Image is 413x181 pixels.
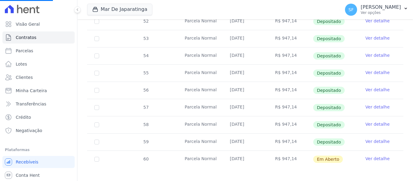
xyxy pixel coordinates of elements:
span: Depositado [313,18,345,25]
td: [DATE] [223,134,268,150]
input: Só é possível selecionar pagamentos em aberto [94,88,99,93]
span: 56 [143,88,149,92]
a: Crédito [2,111,75,123]
span: Crédito [16,114,31,120]
td: R$ 947,14 [268,82,313,99]
p: [PERSON_NAME] [361,4,401,10]
span: Depositado [313,104,345,111]
td: R$ 947,14 [268,47,313,64]
a: Ver detalhe [366,18,390,24]
td: [DATE] [223,82,268,99]
input: Só é possível selecionar pagamentos em aberto [94,53,99,58]
button: SF [PERSON_NAME] Ver opções [340,1,413,18]
span: 60 [143,157,149,161]
span: 55 [143,70,149,75]
a: Ver detalhe [366,156,390,162]
a: Ver detalhe [366,138,390,144]
a: Ver detalhe [366,52,390,58]
input: Só é possível selecionar pagamentos em aberto [94,122,99,127]
td: Parcela Normal [177,134,223,150]
a: Ver detalhe [366,87,390,93]
td: R$ 947,14 [268,116,313,133]
td: Parcela Normal [177,151,223,168]
input: Só é possível selecionar pagamentos em aberto [94,19,99,24]
span: Depositado [313,35,345,42]
span: 54 [143,53,149,58]
a: Lotes [2,58,75,70]
a: Ver detalhe [366,121,390,127]
a: Ver detalhe [366,104,390,110]
td: Parcela Normal [177,99,223,116]
span: Negativação [16,128,42,134]
td: [DATE] [223,65,268,82]
td: [DATE] [223,116,268,133]
button: Mar De Japaratinga [87,4,152,15]
span: Depositado [313,69,345,77]
span: 58 [143,122,149,127]
td: [DATE] [223,151,268,168]
td: R$ 947,14 [268,13,313,30]
a: Ver detalhe [366,69,390,76]
a: Ver detalhe [366,35,390,41]
span: 57 [143,105,149,110]
td: Parcela Normal [177,30,223,47]
td: Parcela Normal [177,13,223,30]
span: 53 [143,36,149,41]
td: R$ 947,14 [268,134,313,150]
p: Ver opções [361,10,401,15]
span: 59 [143,139,149,144]
a: Transferências [2,98,75,110]
td: R$ 947,14 [268,65,313,82]
span: Em Aberto [313,156,343,163]
td: Parcela Normal [177,82,223,99]
td: Parcela Normal [177,47,223,64]
span: Lotes [16,61,27,67]
td: R$ 947,14 [268,151,313,168]
span: Depositado [313,52,345,60]
input: default [94,157,99,162]
div: Plataformas [5,146,72,154]
td: Parcela Normal [177,116,223,133]
td: [DATE] [223,30,268,47]
a: Clientes [2,71,75,83]
a: Negativação [2,124,75,137]
a: Parcelas [2,45,75,57]
span: Depositado [313,138,345,146]
span: Transferências [16,101,46,107]
span: Conta Hent [16,172,40,178]
span: Visão Geral [16,21,40,27]
td: Parcela Normal [177,65,223,82]
a: Minha Carteira [2,85,75,97]
span: Clientes [16,74,33,80]
a: Visão Geral [2,18,75,30]
td: [DATE] [223,99,268,116]
td: R$ 947,14 [268,30,313,47]
span: Minha Carteira [16,88,47,94]
input: Só é possível selecionar pagamentos em aberto [94,71,99,76]
td: R$ 947,14 [268,99,313,116]
span: Depositado [313,87,345,94]
td: [DATE] [223,47,268,64]
input: Só é possível selecionar pagamentos em aberto [94,105,99,110]
span: Contratos [16,34,36,40]
span: SF [349,8,354,12]
a: Contratos [2,31,75,44]
span: Parcelas [16,48,33,54]
span: Depositado [313,121,345,128]
span: 52 [143,19,149,24]
a: Recebíveis [2,156,75,168]
td: [DATE] [223,13,268,30]
input: Só é possível selecionar pagamentos em aberto [94,140,99,144]
span: Recebíveis [16,159,38,165]
input: Só é possível selecionar pagamentos em aberto [94,36,99,41]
